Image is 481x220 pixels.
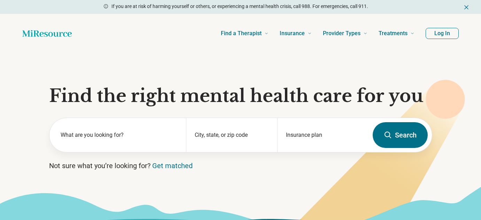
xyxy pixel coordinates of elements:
[280,19,312,47] a: Insurance
[49,86,432,107] h1: Find the right mental health care for you
[379,29,408,38] span: Treatments
[49,161,432,171] p: Not sure what you’re looking for?
[221,29,262,38] span: Find a Therapist
[323,29,360,38] span: Provider Types
[379,19,414,47] a: Treatments
[221,19,269,47] a: Find a Therapist
[111,3,368,10] p: If you are at risk of harming yourself or others, or experiencing a mental health crisis, call 98...
[323,19,367,47] a: Provider Types
[22,26,72,40] a: Home page
[152,162,193,170] a: Get matched
[426,28,459,39] button: Log In
[373,122,428,148] button: Search
[463,3,470,11] button: Dismiss
[280,29,305,38] span: Insurance
[61,131,178,139] label: What are you looking for?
